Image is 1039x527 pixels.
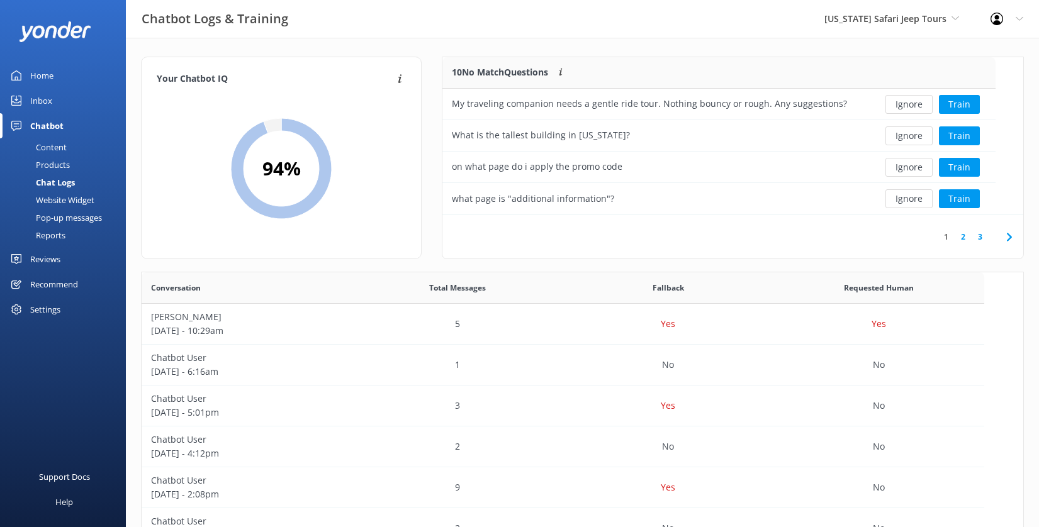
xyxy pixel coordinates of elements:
[429,282,486,294] span: Total Messages
[157,72,394,86] h4: Your Chatbot IQ
[142,467,984,508] div: row
[873,480,885,494] p: No
[8,138,126,156] a: Content
[151,447,343,460] p: [DATE] - 4:12pm
[151,310,343,324] p: [PERSON_NAME]
[30,88,52,113] div: Inbox
[661,317,675,331] p: Yes
[8,191,94,209] div: Website Widget
[262,153,301,184] h2: 94 %
[972,231,989,243] a: 3
[151,282,201,294] span: Conversation
[938,231,955,243] a: 1
[955,231,972,243] a: 2
[151,487,343,501] p: [DATE] - 2:08pm
[455,480,460,494] p: 9
[885,95,933,114] button: Ignore
[8,226,65,244] div: Reports
[442,152,996,183] div: row
[8,209,126,226] a: Pop-up messages
[30,63,53,88] div: Home
[151,351,343,365] p: Chatbot User
[142,345,984,386] div: row
[142,386,984,426] div: row
[151,392,343,406] p: Chatbot User
[662,440,674,453] p: No
[455,317,460,331] p: 5
[30,113,64,138] div: Chatbot
[8,174,75,191] div: Chat Logs
[661,399,675,413] p: Yes
[939,95,980,114] button: Train
[8,191,126,209] a: Website Widget
[661,480,675,494] p: Yes
[452,160,622,174] div: on what page do i apply the promo code
[939,126,980,145] button: Train
[824,13,946,25] span: [US_STATE] Safari Jeep Tours
[142,426,984,467] div: row
[452,128,630,142] div: What is the tallest building in [US_STATE]?
[873,440,885,453] p: No
[19,21,91,42] img: yonder-white-logo.png
[442,89,996,120] div: row
[142,304,984,345] div: row
[142,9,288,29] h3: Chatbot Logs & Training
[55,489,73,514] div: Help
[844,282,914,294] span: Requested Human
[885,126,933,145] button: Ignore
[885,158,933,177] button: Ignore
[8,209,102,226] div: Pop-up messages
[442,120,996,152] div: row
[939,189,980,208] button: Train
[30,247,60,272] div: Reviews
[151,324,343,338] p: [DATE] - 10:29am
[442,89,996,214] div: grid
[885,189,933,208] button: Ignore
[455,399,460,413] p: 3
[873,358,885,372] p: No
[8,138,67,156] div: Content
[873,399,885,413] p: No
[151,474,343,487] p: Chatbot User
[8,174,126,191] a: Chat Logs
[455,358,460,372] p: 1
[452,97,847,111] div: My traveling companion needs a gentle ride tour. Nothing bouncy or rough. Any suggestions?
[442,183,996,214] div: row
[653,282,684,294] span: Fallback
[151,406,343,419] p: [DATE] - 5:01pm
[455,440,460,453] p: 2
[30,297,60,322] div: Settings
[8,226,126,244] a: Reports
[30,272,78,297] div: Recommend
[662,358,674,372] p: No
[452,192,614,206] div: what page is "additional information"?
[8,156,70,174] div: Products
[151,365,343,379] p: [DATE] - 6:16am
[8,156,126,174] a: Products
[452,65,548,79] p: 10 No Match Questions
[872,317,886,331] p: Yes
[939,158,980,177] button: Train
[151,433,343,447] p: Chatbot User
[39,464,90,489] div: Support Docs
